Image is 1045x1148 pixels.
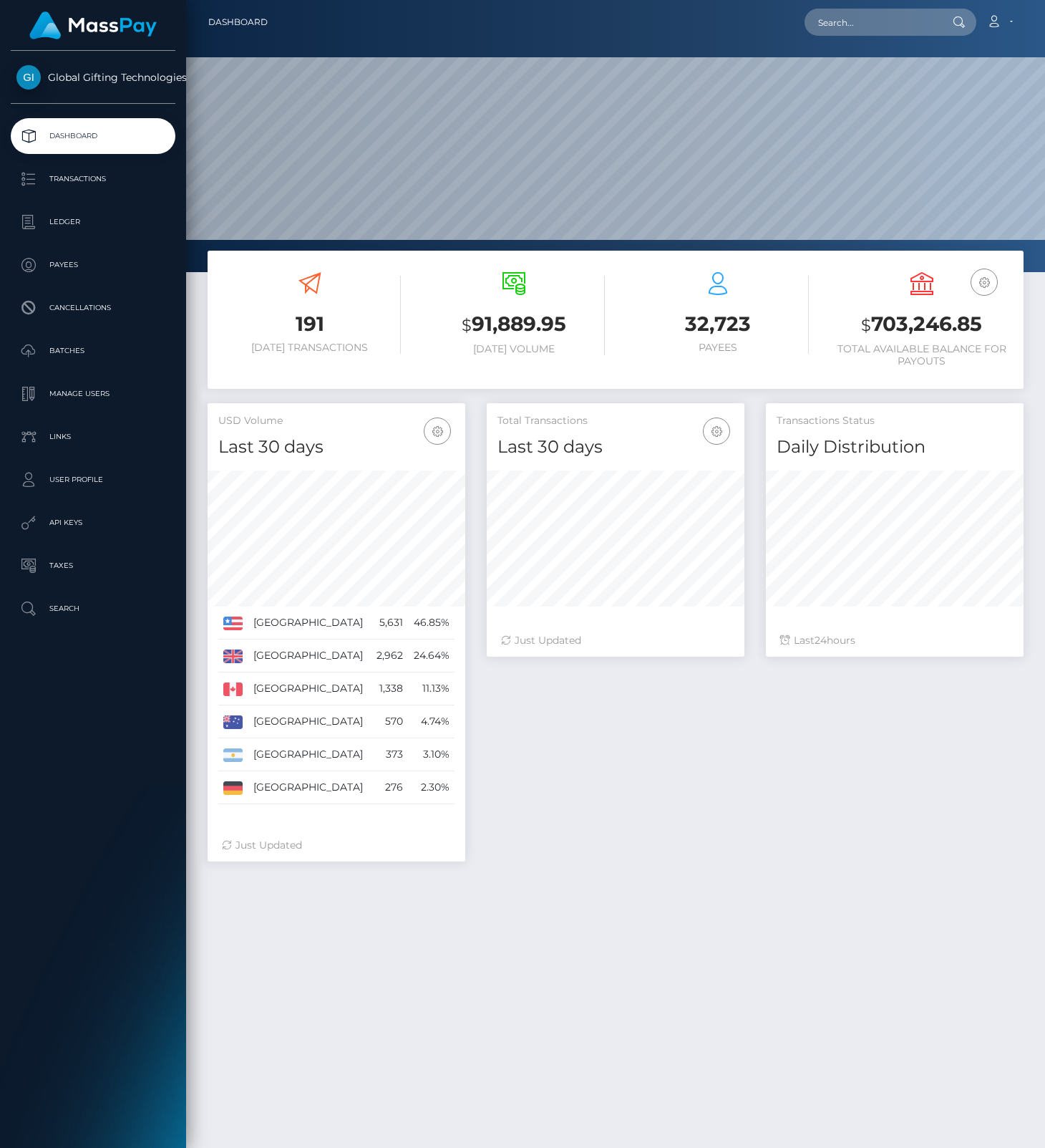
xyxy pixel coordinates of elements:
a: Cancellations [11,290,175,326]
input: Search... [805,9,939,36]
td: 2,962 [370,640,407,672]
img: Global Gifting Technologies Inc [16,65,41,90]
a: API Keys [11,505,175,541]
td: 570 [370,705,407,738]
a: Search [11,591,175,627]
td: 2.30% [408,771,455,804]
p: Taxes [16,555,170,577]
a: Dashboard [11,118,175,154]
h4: Last 30 days [497,435,734,460]
img: CA.png [223,682,243,695]
h3: 703,246.85 [830,310,1013,339]
p: Batches [16,340,170,362]
img: MassPay Logo [29,11,157,39]
img: AR.png [223,748,243,761]
h4: Daily Distribution [777,435,1013,460]
td: [GEOGRAPHIC_DATA] [248,640,371,672]
p: User Profile [16,469,170,491]
td: [GEOGRAPHIC_DATA] [248,607,371,640]
td: [GEOGRAPHIC_DATA] [248,705,371,738]
a: Taxes [11,548,175,584]
a: Payees [11,247,175,283]
h5: USD Volume [218,414,455,428]
td: [GEOGRAPHIC_DATA] [248,672,371,705]
p: Ledger [16,211,170,233]
a: Transactions [11,161,175,197]
p: Manage Users [16,383,170,405]
div: Just Updated [222,838,451,853]
span: 24 [815,634,827,647]
p: Payees [16,254,170,276]
h6: Payees [626,342,809,354]
small: $ [861,315,871,335]
p: Links [16,426,170,448]
a: User Profile [11,462,175,498]
td: 46.85% [408,607,455,640]
img: GB.png [223,650,243,662]
td: 276 [370,771,407,804]
h4: Last 30 days [218,435,455,460]
td: 1,338 [370,672,407,705]
td: 373 [370,738,407,771]
a: Dashboard [208,7,268,37]
td: 3.10% [408,738,455,771]
h6: [DATE] Volume [422,343,605,355]
img: US.png [223,617,243,630]
td: [GEOGRAPHIC_DATA] [248,738,371,771]
p: Cancellations [16,297,170,319]
h3: 191 [218,310,401,338]
div: Just Updated [501,633,730,648]
h3: 91,889.95 [422,310,605,339]
h5: Transactions Status [777,414,1013,428]
a: Links [11,419,175,455]
img: DE.png [223,781,243,794]
td: 11.13% [408,672,455,705]
p: API Keys [16,512,170,534]
p: Dashboard [16,125,170,147]
a: Batches [11,333,175,369]
h6: Total Available Balance for Payouts [830,343,1013,367]
td: [GEOGRAPHIC_DATA] [248,771,371,804]
a: Ledger [11,204,175,240]
p: Transactions [16,168,170,190]
div: Last hours [780,633,1009,648]
small: $ [462,315,472,335]
h6: [DATE] Transactions [218,342,401,354]
td: 5,631 [370,607,407,640]
td: 4.74% [408,705,455,738]
img: AU.png [223,715,243,728]
td: 24.64% [408,640,455,672]
h5: Total Transactions [497,414,734,428]
p: Search [16,598,170,619]
a: Manage Users [11,376,175,412]
h3: 32,723 [626,310,809,338]
span: Global Gifting Technologies Inc [11,71,175,84]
